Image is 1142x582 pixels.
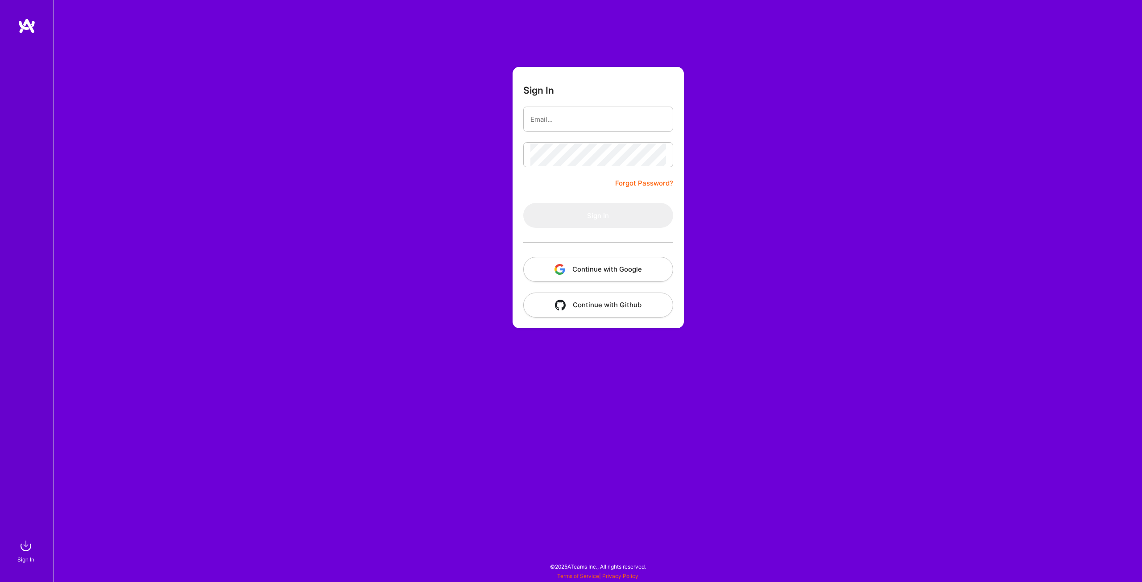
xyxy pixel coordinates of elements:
[602,573,638,579] a: Privacy Policy
[615,178,673,189] a: Forgot Password?
[54,555,1142,578] div: © 2025 ATeams Inc., All rights reserved.
[523,293,673,318] button: Continue with Github
[17,555,34,564] div: Sign In
[523,257,673,282] button: Continue with Google
[555,300,566,310] img: icon
[557,573,638,579] span: |
[523,203,673,228] button: Sign In
[19,537,35,564] a: sign inSign In
[530,108,666,131] input: Email...
[18,18,36,34] img: logo
[17,537,35,555] img: sign in
[557,573,599,579] a: Terms of Service
[523,85,554,96] h3: Sign In
[554,264,565,275] img: icon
